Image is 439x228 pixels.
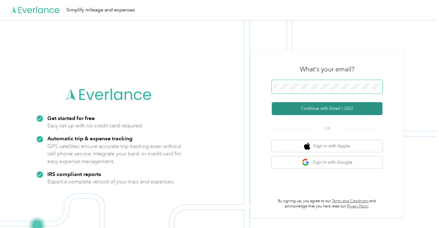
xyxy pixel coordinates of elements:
[66,6,135,14] div: Simplify mileage and expenses
[47,171,101,177] strong: IRS compliant reports
[347,204,369,209] a: Privacy Policy
[300,65,354,74] h3: What's your email?
[272,198,382,209] p: By signing up, you agree to our and acknowledge that you have read our .
[332,199,369,203] a: Terms and Conditions
[47,122,142,130] p: Easy set up with no credit card required
[272,156,382,168] button: google logoSign in with Google
[47,135,132,142] strong: Automatic trip & expense tracking
[302,158,310,166] img: google logo
[304,142,310,150] img: apple logo
[272,140,382,152] button: apple logoSign in with Apple
[47,115,95,121] strong: Get started for free
[47,178,175,186] p: Export a complete record of your trips and expenses.
[316,125,338,132] span: OR
[272,102,382,115] button: Continue with Email / SSO
[47,142,182,165] p: GPS satellites ensure accurate trip tracking even without cell phone service. Integrate your bank...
